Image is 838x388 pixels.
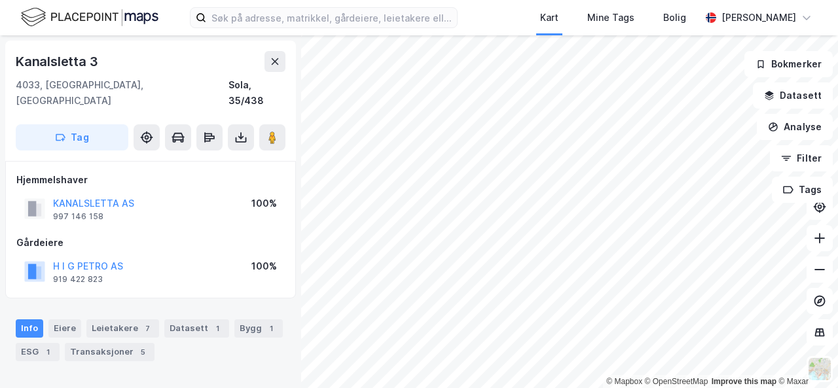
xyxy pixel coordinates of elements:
[53,211,103,222] div: 997 146 158
[16,51,100,72] div: Kanalsletta 3
[234,319,283,338] div: Bygg
[770,145,833,171] button: Filter
[211,322,224,335] div: 1
[540,10,558,26] div: Kart
[228,77,285,109] div: Sola, 35/438
[587,10,634,26] div: Mine Tags
[757,114,833,140] button: Analyse
[164,319,229,338] div: Datasett
[16,319,43,338] div: Info
[645,377,708,386] a: OpenStreetMap
[141,322,154,335] div: 7
[136,345,149,359] div: 5
[744,51,833,77] button: Bokmerker
[65,343,155,361] div: Transaksjoner
[16,77,228,109] div: 4033, [GEOGRAPHIC_DATA], [GEOGRAPHIC_DATA]
[251,258,277,274] div: 100%
[206,8,457,27] input: Søk på adresse, matrikkel, gårdeiere, leietakere eller personer
[264,322,278,335] div: 1
[16,343,60,361] div: ESG
[712,377,776,386] a: Improve this map
[16,124,128,150] button: Tag
[251,196,277,211] div: 100%
[41,345,54,359] div: 1
[773,325,838,388] div: Kontrollprogram for chat
[721,10,796,26] div: [PERSON_NAME]
[16,172,285,188] div: Hjemmelshaver
[753,82,833,109] button: Datasett
[606,377,642,386] a: Mapbox
[86,319,159,338] div: Leietakere
[16,235,285,251] div: Gårdeiere
[53,274,103,285] div: 919 422 823
[772,177,833,203] button: Tags
[48,319,81,338] div: Eiere
[21,6,158,29] img: logo.f888ab2527a4732fd821a326f86c7f29.svg
[663,10,686,26] div: Bolig
[773,325,838,388] iframe: Chat Widget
